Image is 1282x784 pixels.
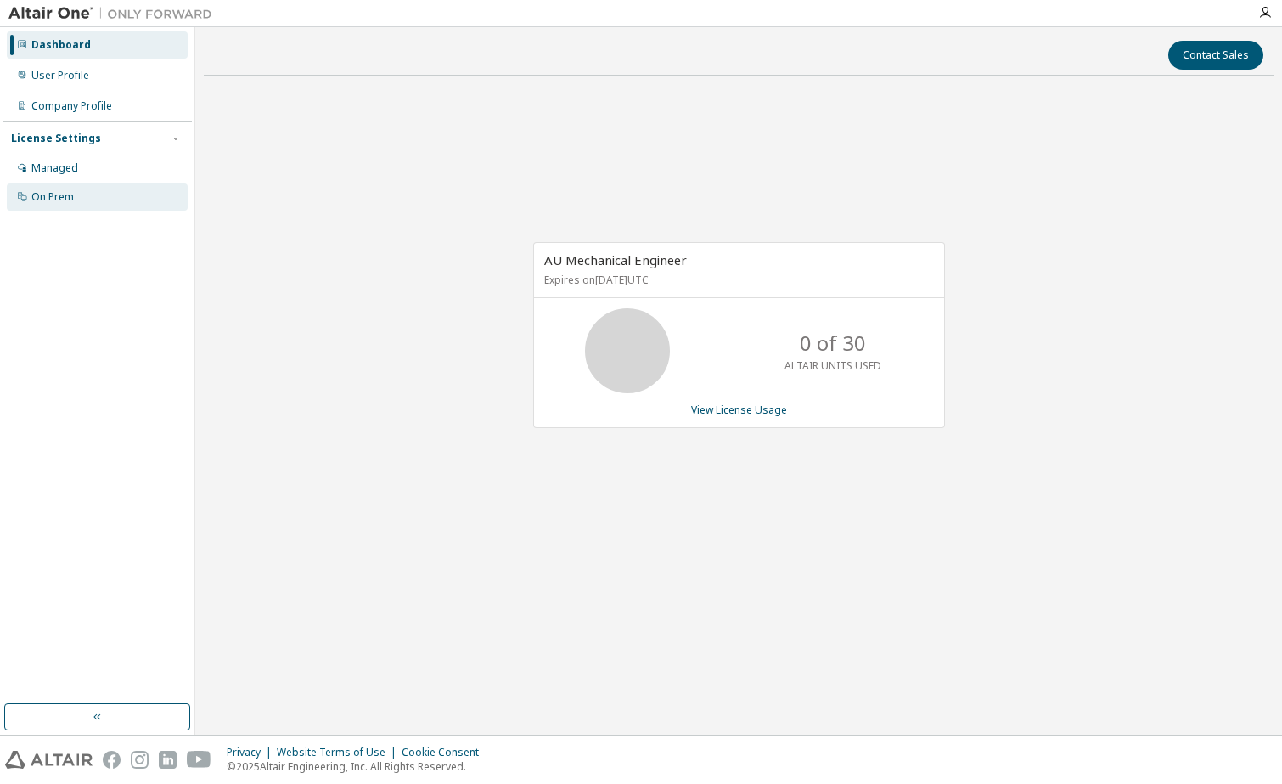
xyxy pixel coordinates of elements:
div: Privacy [227,746,277,759]
div: Website Terms of Use [277,746,402,759]
img: youtube.svg [187,751,211,769]
div: Company Profile [31,99,112,113]
img: Altair One [8,5,221,22]
img: altair_logo.svg [5,751,93,769]
div: On Prem [31,190,74,204]
span: AU Mechanical Engineer [544,251,687,268]
a: View License Usage [691,403,787,417]
p: Expires on [DATE] UTC [544,273,930,287]
p: © 2025 Altair Engineering, Inc. All Rights Reserved. [227,759,489,774]
div: Cookie Consent [402,746,489,759]
p: 0 of 30 [800,329,866,358]
p: ALTAIR UNITS USED [784,358,881,373]
div: Managed [31,161,78,175]
img: facebook.svg [103,751,121,769]
div: User Profile [31,69,89,82]
button: Contact Sales [1168,41,1263,70]
div: Dashboard [31,38,91,52]
img: linkedin.svg [159,751,177,769]
img: instagram.svg [131,751,149,769]
div: License Settings [11,132,101,145]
